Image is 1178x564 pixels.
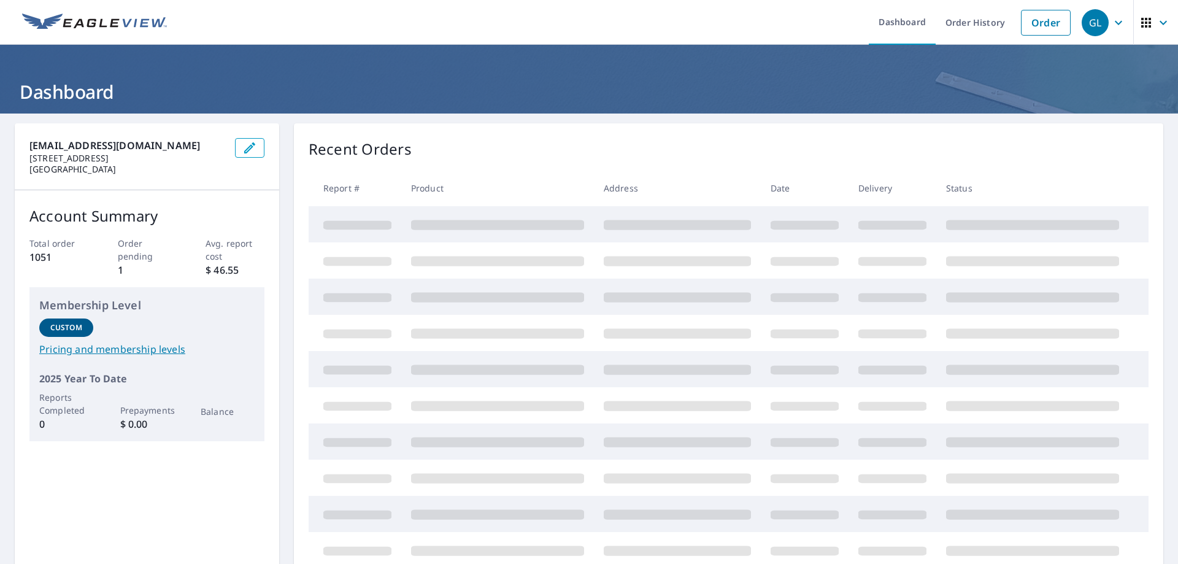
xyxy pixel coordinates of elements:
a: Pricing and membership levels [39,342,255,357]
p: Reports Completed [39,391,93,417]
p: [EMAIL_ADDRESS][DOMAIN_NAME] [29,138,225,153]
p: Account Summary [29,205,264,227]
div: GL [1082,9,1109,36]
p: Order pending [118,237,177,263]
p: Balance [201,405,255,418]
p: [STREET_ADDRESS] [29,153,225,164]
p: 1 [118,263,177,277]
th: Date [761,170,849,206]
img: EV Logo [22,14,167,32]
th: Status [936,170,1129,206]
th: Report # [309,170,401,206]
p: 1051 [29,250,88,265]
p: Avg. report cost [206,237,264,263]
p: 0 [39,417,93,431]
p: Prepayments [120,404,174,417]
p: Custom [50,322,82,333]
p: $ 0.00 [120,417,174,431]
th: Address [594,170,761,206]
p: [GEOGRAPHIC_DATA] [29,164,225,175]
th: Product [401,170,594,206]
a: Order [1021,10,1071,36]
p: 2025 Year To Date [39,371,255,386]
p: $ 46.55 [206,263,264,277]
p: Recent Orders [309,138,412,160]
p: Membership Level [39,297,255,314]
p: Total order [29,237,88,250]
h1: Dashboard [15,79,1163,104]
th: Delivery [849,170,936,206]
